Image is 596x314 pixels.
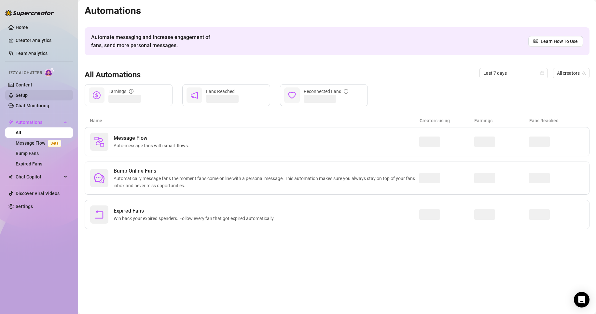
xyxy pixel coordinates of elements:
a: Content [16,82,32,87]
span: rollback [94,209,104,220]
a: Discover Viral Videos [16,191,60,196]
a: Setup [16,93,28,98]
span: Chat Copilot [16,172,62,182]
img: AI Chatter [45,67,55,77]
a: Settings [16,204,33,209]
a: Bump Fans [16,151,39,156]
h2: Automations [85,5,589,17]
img: svg%3e [94,137,104,147]
span: Fans Reached [206,89,235,94]
span: Automate messaging and Increase engagement of fans, send more personal messages. [91,33,216,49]
a: Team Analytics [16,51,48,56]
article: Fans Reached [529,117,584,124]
a: Message FlowBeta [16,140,64,146]
span: team [582,71,586,75]
span: info-circle [344,89,348,94]
span: Win back your expired spenders. Follow every fan that got expired automatically. [114,215,277,222]
span: Izzy AI Chatter [9,70,42,76]
article: Earnings [474,117,529,124]
a: Learn How To Use [528,36,583,46]
article: Creators using [420,117,475,124]
a: Chat Monitoring [16,103,49,108]
span: heart [288,91,296,99]
span: Last 7 days [483,68,544,78]
a: Expired Fans [16,161,42,166]
span: comment [94,173,104,183]
span: info-circle [129,89,133,94]
div: Earnings [108,88,133,95]
span: Beta [48,140,61,147]
img: Chat Copilot [8,175,13,179]
span: Automations [16,117,62,127]
h3: All Automations [85,70,141,80]
span: Message Flow [114,134,192,142]
span: calendar [540,71,544,75]
span: dollar [93,91,101,99]
div: Open Intercom Messenger [574,292,589,307]
span: Expired Fans [114,207,277,215]
span: notification [190,91,198,99]
span: Learn How To Use [541,38,578,45]
span: thunderbolt [8,120,14,125]
span: Auto-message fans with smart flows. [114,142,192,149]
img: logo-BBDzfeDw.svg [5,10,54,16]
article: Name [90,117,420,124]
a: Creator Analytics [16,35,68,46]
span: read [534,39,538,44]
span: All creators [557,68,586,78]
a: All [16,130,21,135]
span: Bump Online Fans [114,167,419,175]
a: Home [16,25,28,30]
div: Reconnected Fans [304,88,348,95]
span: Automatically message fans the moment fans come online with a personal message. This automation m... [114,175,419,189]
